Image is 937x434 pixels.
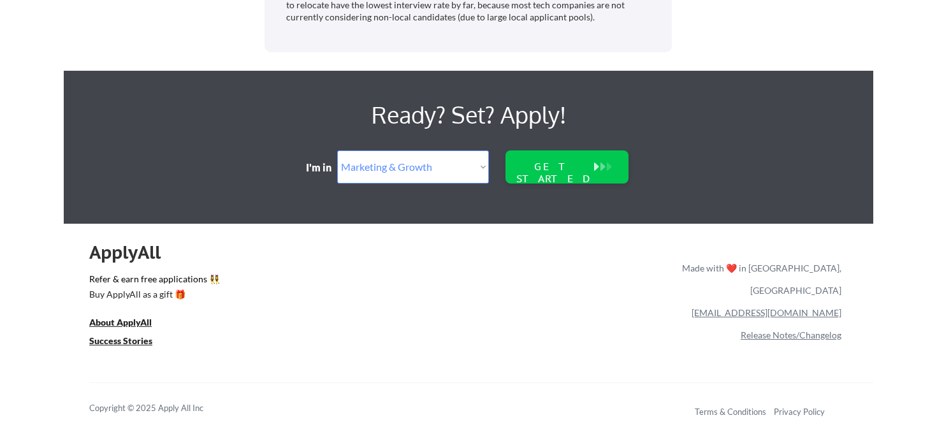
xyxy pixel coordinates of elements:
a: Refer & earn free applications 👯‍♀️ [89,275,416,288]
a: Terms & Conditions [695,407,766,417]
a: Buy ApplyAll as a gift 🎁 [89,288,217,304]
a: Privacy Policy [774,407,825,417]
div: Copyright © 2025 Apply All Inc [89,402,236,415]
div: Ready? Set? Apply! [242,96,695,133]
div: I'm in [306,161,340,175]
div: GET STARTED [514,161,595,185]
div: ApplyAll [89,242,175,263]
u: Success Stories [89,335,152,346]
a: [EMAIL_ADDRESS][DOMAIN_NAME] [692,307,841,318]
a: About ApplyAll [89,316,170,332]
div: Made with ❤️ in [GEOGRAPHIC_DATA], [GEOGRAPHIC_DATA] [677,257,841,301]
div: Buy ApplyAll as a gift 🎁 [89,290,217,299]
u: About ApplyAll [89,317,152,328]
a: Release Notes/Changelog [741,329,841,340]
a: Success Stories [89,335,170,351]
